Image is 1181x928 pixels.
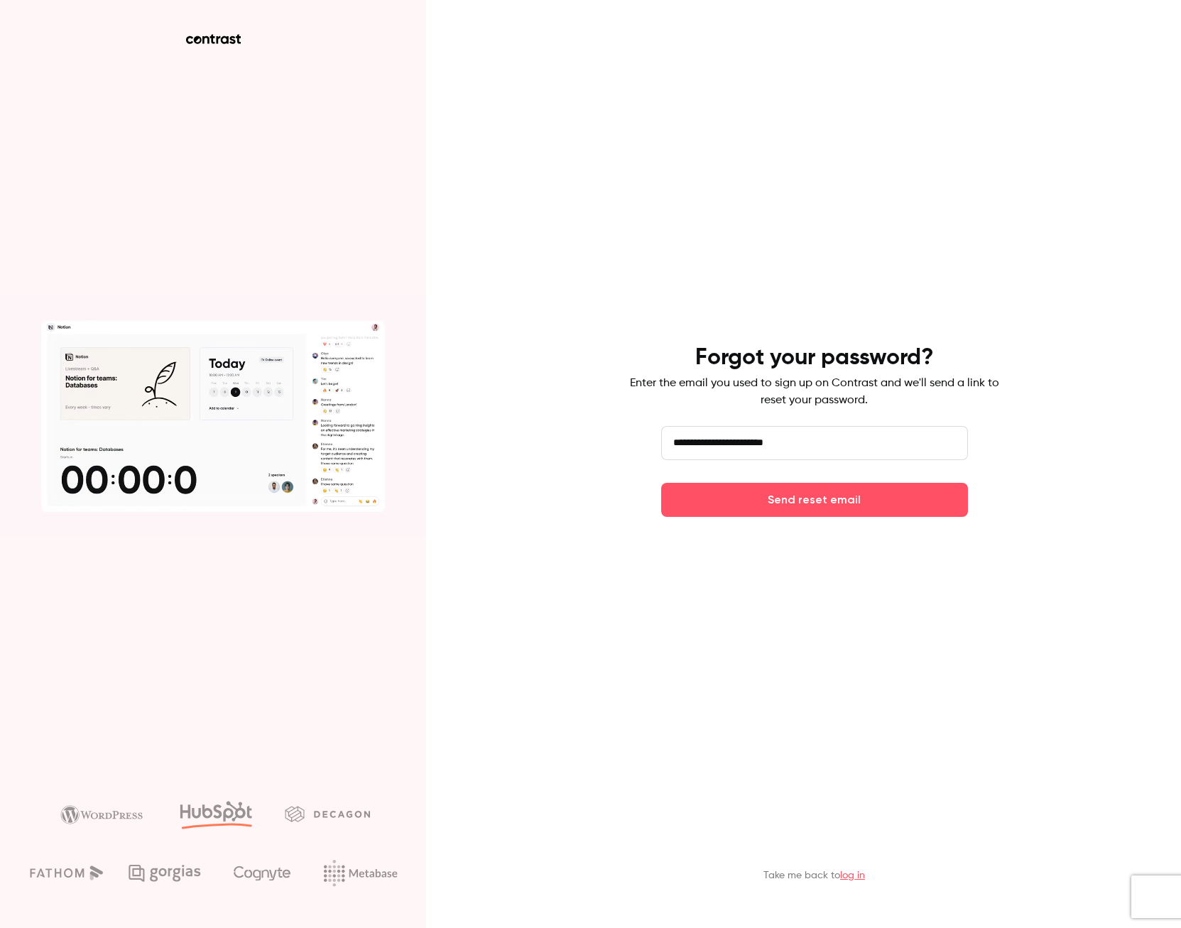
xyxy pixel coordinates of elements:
[763,868,865,883] p: Take me back to
[630,375,999,409] p: Enter the email you used to sign up on Contrast and we'll send a link to reset your password.
[661,483,968,517] button: Send reset email
[840,870,865,880] a: log in
[285,806,370,821] img: decagon
[695,344,934,372] h4: Forgot your password?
